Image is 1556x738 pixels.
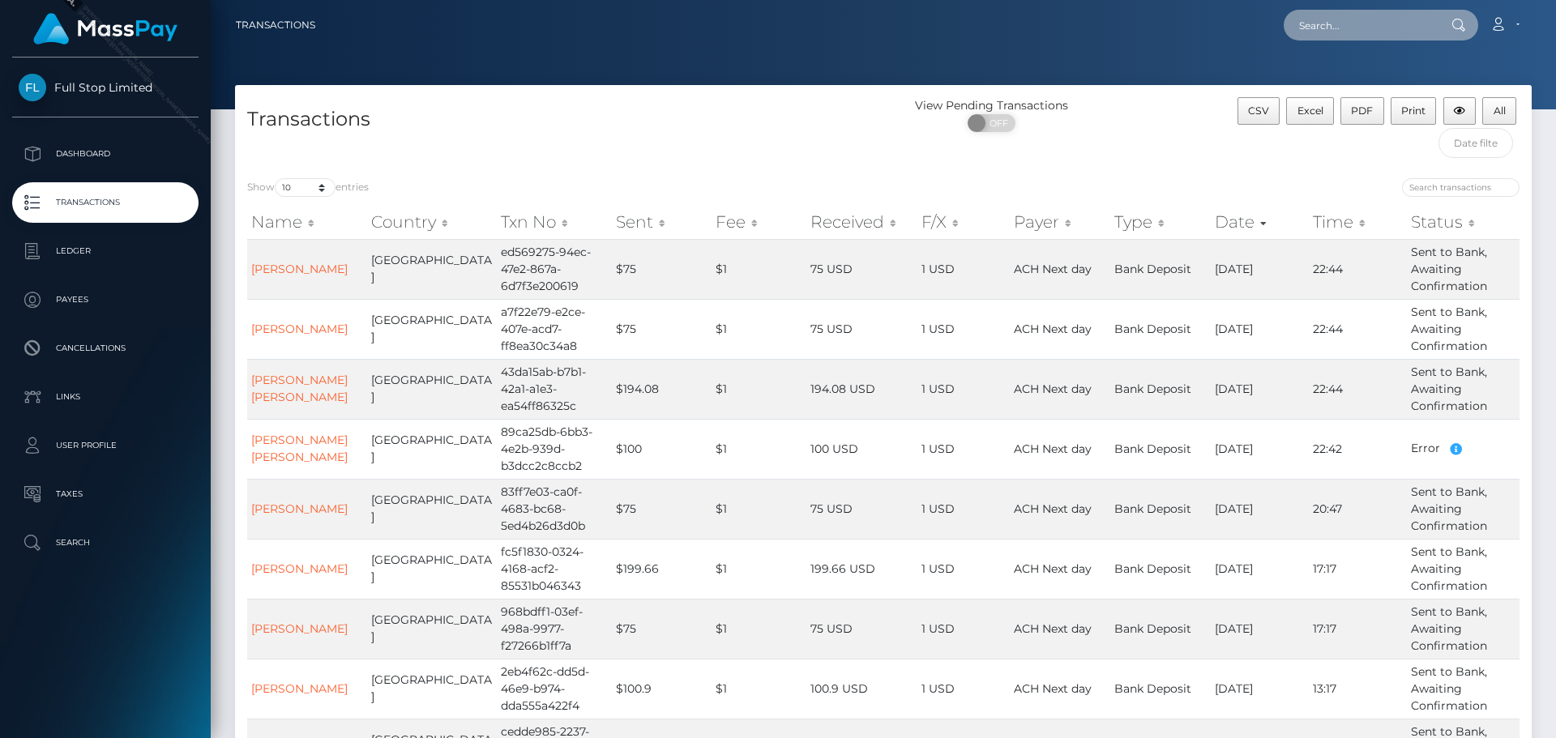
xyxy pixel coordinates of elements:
[12,231,199,271] a: Ledger
[367,539,497,599] td: [GEOGRAPHIC_DATA]
[1014,561,1092,576] span: ACH Next day
[806,299,917,359] td: 75 USD
[917,479,1011,539] td: 1 USD
[251,501,348,516] a: [PERSON_NAME]
[612,659,712,719] td: $100.9
[712,359,806,419] td: $1
[1010,206,1110,238] th: Payer: activate to sort column ascending
[19,433,192,458] p: User Profile
[1286,97,1334,125] button: Excel
[1407,599,1520,659] td: Sent to Bank, Awaiting Confirmation
[1014,621,1092,636] span: ACH Next day
[1014,501,1092,516] span: ACH Next day
[12,80,199,95] span: Full Stop Limited
[19,142,192,166] p: Dashboard
[19,190,192,215] p: Transactions
[275,178,336,197] select: Showentries
[497,239,612,299] td: ed569275-94ec-47e2-867a-6d7f3e200619
[12,523,199,563] a: Search
[612,539,712,599] td: $199.66
[497,359,612,419] td: 43da15ab-b7b1-42a1-a1e3-ea54ff86325c
[367,239,497,299] td: [GEOGRAPHIC_DATA]
[917,206,1011,238] th: F/X: activate to sort column ascending
[1309,539,1408,599] td: 17:17
[806,539,917,599] td: 199.66 USD
[1110,359,1210,419] td: Bank Deposit
[1402,178,1520,197] input: Search transactions
[1309,479,1408,539] td: 20:47
[367,479,497,539] td: [GEOGRAPHIC_DATA]
[612,479,712,539] td: $75
[251,433,348,464] a: [PERSON_NAME] [PERSON_NAME]
[712,659,806,719] td: $1
[367,419,497,479] td: [GEOGRAPHIC_DATA]
[917,299,1011,359] td: 1 USD
[1407,539,1520,599] td: Sent to Bank, Awaiting Confirmation
[806,239,917,299] td: 75 USD
[1110,539,1210,599] td: Bank Deposit
[1211,479,1309,539] td: [DATE]
[19,288,192,312] p: Payees
[1014,442,1092,456] span: ACH Next day
[612,359,712,419] td: $194.08
[19,74,46,101] img: Full Stop Limited
[712,206,806,238] th: Fee: activate to sort column ascending
[1443,97,1477,125] button: Column visibility
[612,206,712,238] th: Sent: activate to sort column ascending
[1238,97,1280,125] button: CSV
[1340,97,1384,125] button: PDF
[1211,419,1309,479] td: [DATE]
[12,474,199,514] a: Taxes
[917,359,1011,419] td: 1 USD
[1407,239,1520,299] td: Sent to Bank, Awaiting Confirmation
[1309,419,1408,479] td: 22:42
[1297,105,1323,117] span: Excel
[917,659,1011,719] td: 1 USD
[247,178,369,197] label: Show entries
[251,373,348,404] a: [PERSON_NAME] [PERSON_NAME]
[1407,359,1520,419] td: Sent to Bank, Awaiting Confirmation
[1211,599,1309,659] td: [DATE]
[12,182,199,223] a: Transactions
[12,328,199,369] a: Cancellations
[497,659,612,719] td: 2eb4f62c-dd5d-46e9-b974-dda555a422f4
[19,482,192,506] p: Taxes
[497,599,612,659] td: 968bdff1-03ef-498a-9977-f27266b1ff7a
[1110,599,1210,659] td: Bank Deposit
[883,97,1100,114] div: View Pending Transactions
[19,385,192,409] p: Links
[497,479,612,539] td: 83ff7e03-ca0f-4683-bc68-5ed4b26d3d0b
[612,599,712,659] td: $75
[917,239,1011,299] td: 1 USD
[1211,299,1309,359] td: [DATE]
[1211,539,1309,599] td: [DATE]
[1309,206,1408,238] th: Time: activate to sort column ascending
[1351,105,1373,117] span: PDF
[1211,206,1309,238] th: Date: activate to sort column ascending
[12,377,199,417] a: Links
[367,659,497,719] td: [GEOGRAPHIC_DATA]
[1110,479,1210,539] td: Bank Deposit
[917,539,1011,599] td: 1 USD
[1211,659,1309,719] td: [DATE]
[1407,206,1520,238] th: Status: activate to sort column ascending
[806,599,917,659] td: 75 USD
[806,206,917,238] th: Received: activate to sort column ascending
[712,239,806,299] td: $1
[1110,659,1210,719] td: Bank Deposit
[367,599,497,659] td: [GEOGRAPHIC_DATA]
[977,114,1017,132] span: OFF
[1284,10,1436,41] input: Search...
[251,681,348,696] a: [PERSON_NAME]
[33,13,177,45] img: MassPay Logo
[497,419,612,479] td: 89ca25db-6bb3-4e2b-939d-b3dcc2c8ccb2
[247,206,367,238] th: Name: activate to sort column ascending
[497,206,612,238] th: Txn No: activate to sort column ascending
[712,479,806,539] td: $1
[1309,359,1408,419] td: 22:44
[1407,659,1520,719] td: Sent to Bank, Awaiting Confirmation
[1438,128,1514,158] input: Date filter
[1014,262,1092,276] span: ACH Next day
[1211,239,1309,299] td: [DATE]
[712,599,806,659] td: $1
